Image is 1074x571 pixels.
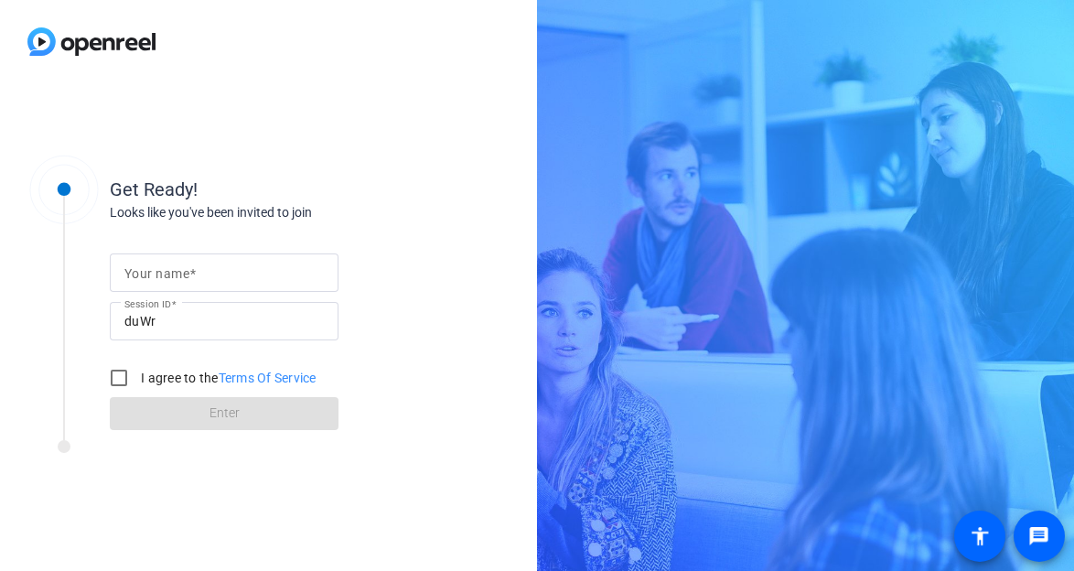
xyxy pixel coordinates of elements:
[124,298,171,309] mat-label: Session ID
[110,176,476,203] div: Get Ready!
[219,371,317,385] a: Terms Of Service
[969,525,991,547] mat-icon: accessibility
[1028,525,1050,547] mat-icon: message
[110,203,476,222] div: Looks like you've been invited to join
[137,369,317,387] label: I agree to the
[124,266,189,281] mat-label: Your name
